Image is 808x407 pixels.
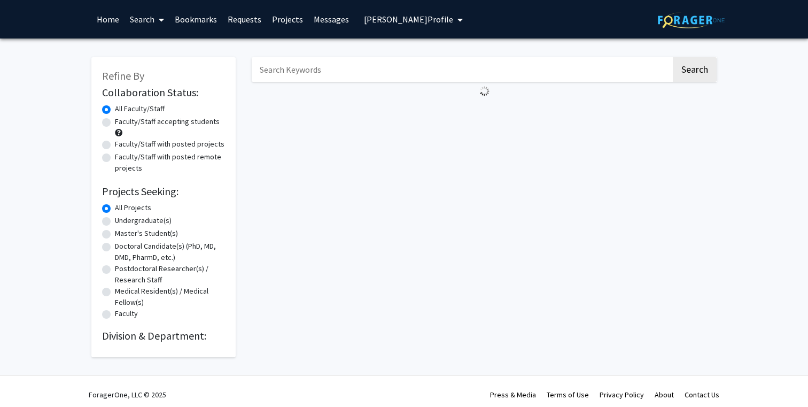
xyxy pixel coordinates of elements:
a: Contact Us [685,390,719,400]
a: Projects [267,1,308,38]
button: Search [673,57,717,82]
iframe: Chat [763,359,800,399]
a: Terms of Use [547,390,589,400]
a: Bookmarks [169,1,222,38]
a: Home [91,1,125,38]
a: Messages [308,1,354,38]
label: All Projects [115,202,151,213]
label: Postdoctoral Researcher(s) / Research Staff [115,263,225,286]
label: Master's Student(s) [115,228,178,239]
img: Loading [475,82,494,101]
a: About [655,390,674,400]
label: Faculty/Staff with posted projects [115,139,224,150]
input: Search Keywords [252,57,671,82]
label: Doctoral Candidate(s) (PhD, MD, DMD, PharmD, etc.) [115,241,225,263]
span: [PERSON_NAME] Profile [364,14,453,25]
span: Refine By [102,69,144,82]
label: Faculty [115,308,138,319]
a: Privacy Policy [600,390,644,400]
a: Requests [222,1,267,38]
label: All Faculty/Staff [115,103,165,114]
label: Faculty/Staff with posted remote projects [115,151,225,174]
nav: Page navigation [252,101,717,125]
a: Press & Media [490,390,536,400]
label: Medical Resident(s) / Medical Fellow(s) [115,286,225,308]
img: ForagerOne Logo [658,12,725,28]
label: Faculty/Staff accepting students [115,116,220,127]
label: Undergraduate(s) [115,215,172,226]
h2: Projects Seeking: [102,185,225,198]
h2: Collaboration Status: [102,86,225,99]
h2: Division & Department: [102,329,225,342]
a: Search [125,1,169,38]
